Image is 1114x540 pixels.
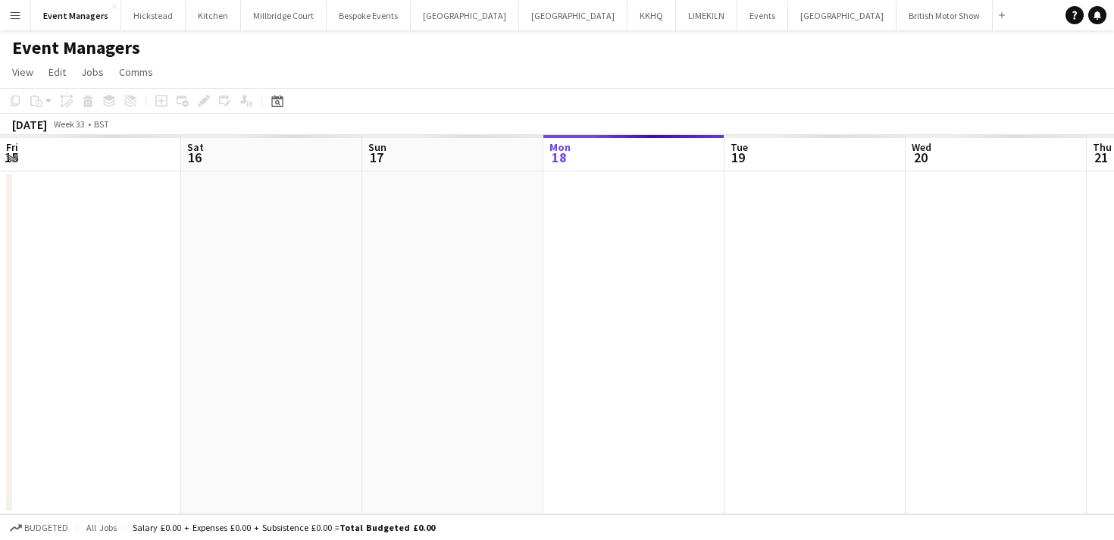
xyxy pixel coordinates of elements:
a: Comms [113,62,159,82]
a: View [6,62,39,82]
button: [GEOGRAPHIC_DATA] [519,1,627,30]
span: 18 [547,149,571,166]
button: LIMEKILN [676,1,737,30]
button: Budgeted [8,520,70,536]
span: Budgeted [24,523,68,533]
button: Millbridge Court [241,1,327,30]
button: Bespoke Events [327,1,411,30]
div: [DATE] [12,117,47,132]
button: Event Managers [31,1,121,30]
span: Sun [368,140,386,154]
a: Jobs [75,62,110,82]
span: 20 [909,149,931,166]
div: BST [94,118,109,130]
h1: Event Managers [12,36,140,59]
span: Sat [187,140,204,154]
button: KKHQ [627,1,676,30]
span: Edit [49,65,66,79]
span: 19 [728,149,748,166]
button: British Motor Show [897,1,993,30]
span: 15 [4,149,18,166]
span: Fri [6,140,18,154]
span: Week 33 [50,118,88,130]
span: Mon [549,140,571,154]
span: View [12,65,33,79]
span: Total Budgeted £0.00 [340,522,435,533]
a: Edit [42,62,72,82]
span: Wed [912,140,931,154]
span: 17 [366,149,386,166]
button: [GEOGRAPHIC_DATA] [788,1,897,30]
div: Salary £0.00 + Expenses £0.00 + Subsistence £0.00 = [133,522,435,533]
span: Jobs [81,65,104,79]
span: 21 [1091,149,1112,166]
span: Comms [119,65,153,79]
button: Kitchen [186,1,241,30]
span: Tue [731,140,748,154]
span: All jobs [83,522,120,533]
span: Thu [1093,140,1112,154]
span: 16 [185,149,204,166]
button: Hickstead [121,1,186,30]
button: [GEOGRAPHIC_DATA] [411,1,519,30]
button: Events [737,1,788,30]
